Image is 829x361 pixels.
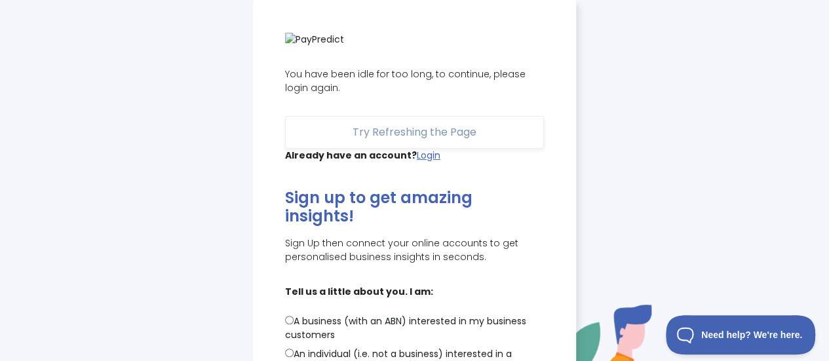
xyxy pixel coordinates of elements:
p: You have been idle for too long, to continue, please login again. [285,67,544,95]
img: PayPredict [285,33,344,47]
a: Login [417,149,440,162]
input: An individual (i.e. not a business) interested in a business [285,349,294,357]
iframe: Toggle Customer Support [666,315,816,354]
strong: Already have an account? [285,149,417,162]
h2: Sign up to get amazing insights! [285,189,544,227]
button: Try Refreshing the Page [285,116,544,149]
span: Try Refreshing the Page [353,124,476,140]
p: Sign Up then connect your online accounts to get personalised business insights in seconds. [285,237,544,264]
label: A business (with an ABN) interested in my business customers [285,314,544,342]
input: A business (with an ABN) interested in my business customers [285,316,294,324]
strong: Tell us a little about you. I am: [285,285,544,299]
